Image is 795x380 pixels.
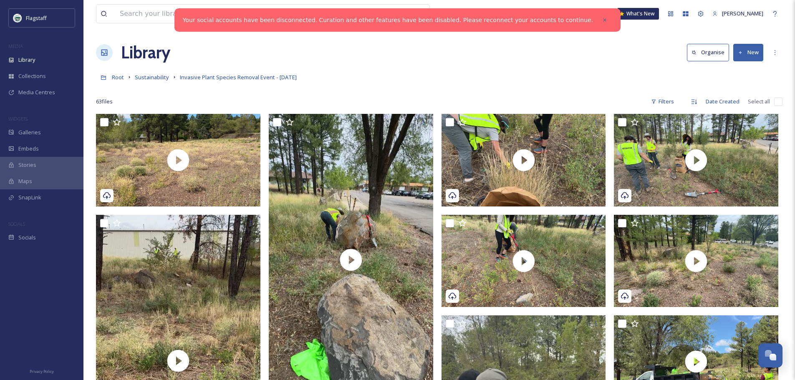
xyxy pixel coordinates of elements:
span: WIDGETS [8,116,28,122]
span: Root [112,73,124,81]
img: thumbnail [614,215,778,307]
a: Your social accounts have been disconnected. Curation and other features have been disabled. Plea... [183,16,593,25]
button: New [733,44,763,61]
button: Organise [687,44,729,61]
span: Media Centres [18,88,55,96]
span: Maps [18,177,32,185]
span: Sustainability [135,73,169,81]
span: Stories [18,161,36,169]
img: thumbnail [614,114,778,206]
div: Date Created [702,93,744,110]
span: Galleries [18,128,41,136]
a: Sustainability [135,72,169,82]
span: MEDIA [8,43,23,49]
a: Organise [687,44,733,61]
img: thumbnail [442,114,606,206]
a: Library [121,40,170,65]
span: Select all [748,98,770,106]
span: Invasive Plant Species Removal Event - [DATE] [180,73,297,81]
span: 63 file s [96,98,113,106]
img: thumbnail [442,215,606,307]
span: Embeds [18,145,39,153]
a: Privacy Policy [30,366,54,376]
a: Invasive Plant Species Removal Event - [DATE] [180,72,297,82]
span: SnapLink [18,194,41,201]
img: images%20%282%29.jpeg [13,14,22,22]
a: View all files [376,5,425,22]
a: Root [112,72,124,82]
span: Collections [18,72,46,80]
span: [PERSON_NAME] [722,10,763,17]
div: Filters [647,93,678,110]
span: Privacy Policy [30,369,54,374]
input: Search your library [116,5,346,23]
button: Open Chat [758,343,782,367]
span: Library [18,56,35,64]
span: SOCIALS [8,221,25,227]
img: thumbnail [96,114,260,206]
a: [PERSON_NAME] [708,5,767,22]
span: Socials [18,234,36,242]
a: What's New [617,8,659,20]
span: Flagstaff [26,14,47,22]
